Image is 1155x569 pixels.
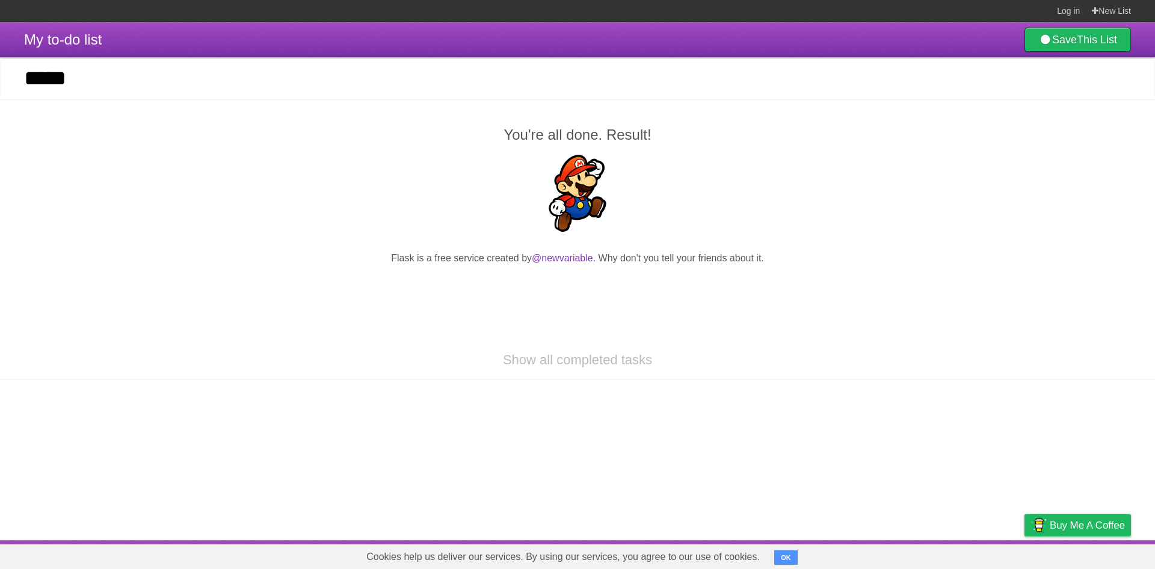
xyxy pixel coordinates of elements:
[1050,515,1125,536] span: Buy me a coffee
[24,31,102,48] span: My to-do list
[1024,514,1131,536] a: Buy me a coffee
[24,251,1131,266] p: Flask is a free service created by . Why don't you tell your friends about it.
[539,155,616,232] img: Super Mario
[354,545,772,569] span: Cookies help us deliver our services. By using our services, you agree to our use of cookies.
[774,550,798,565] button: OK
[556,281,599,297] iframe: X Post Button
[968,543,994,566] a: Terms
[1077,34,1117,46] b: This List
[532,253,593,263] a: @newvariable
[1055,543,1131,566] a: Suggest a feature
[1009,543,1040,566] a: Privacy
[1030,515,1047,535] img: Buy me a coffee
[24,124,1131,146] h2: You're all done. Result!
[1024,28,1131,52] a: SaveThis List
[503,352,652,367] a: Show all completed tasks
[904,543,953,566] a: Developers
[864,543,890,566] a: About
